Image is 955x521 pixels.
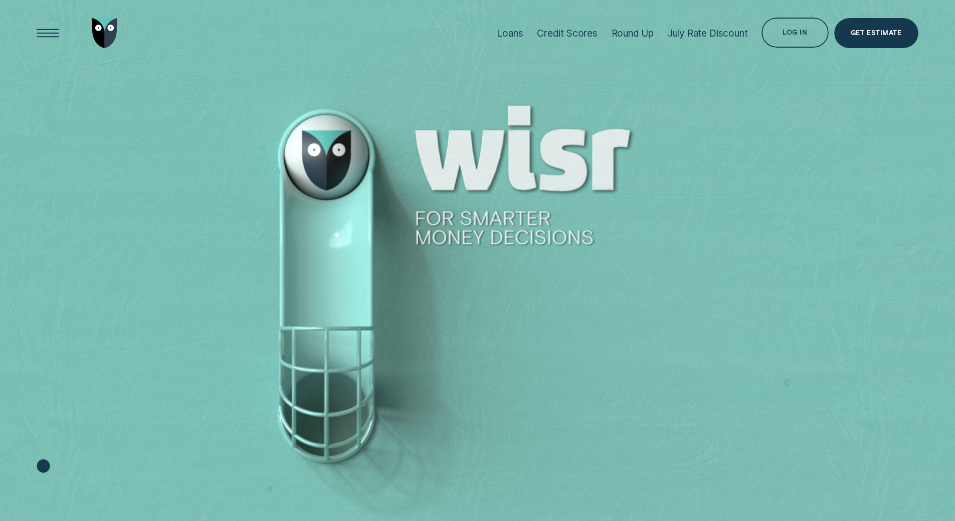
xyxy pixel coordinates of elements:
[497,28,523,39] div: Loans
[33,18,63,48] button: Open Menu
[537,28,598,39] div: Credit Scores
[668,28,748,39] div: July Rate Discount
[761,18,828,48] button: Log in
[612,28,654,39] div: Round Up
[834,18,918,48] a: Get Estimate
[92,18,117,48] img: Wisr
